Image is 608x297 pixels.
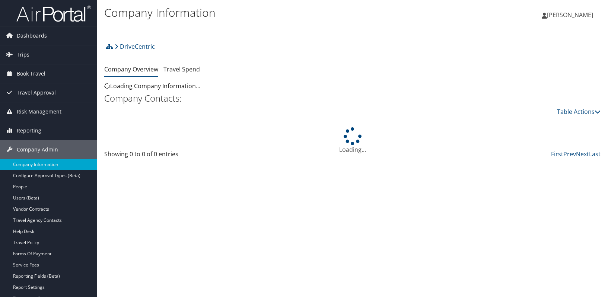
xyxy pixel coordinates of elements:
[547,11,593,19] span: [PERSON_NAME]
[557,108,601,116] a: Table Actions
[17,102,61,121] span: Risk Management
[17,64,45,83] span: Book Travel
[551,150,563,158] a: First
[104,92,601,105] h2: Company Contacts:
[104,150,220,162] div: Showing 0 to 0 of 0 entries
[104,127,601,154] div: Loading...
[17,121,41,140] span: Reporting
[104,82,200,90] span: Loading Company Information...
[104,65,158,73] a: Company Overview
[542,4,601,26] a: [PERSON_NAME]
[17,45,29,64] span: Trips
[17,26,47,45] span: Dashboards
[563,150,576,158] a: Prev
[17,83,56,102] span: Travel Approval
[16,5,91,22] img: airportal-logo.png
[589,150,601,158] a: Last
[104,5,435,20] h1: Company Information
[115,39,155,54] a: DriveCentric
[163,65,200,73] a: Travel Spend
[576,150,589,158] a: Next
[17,140,58,159] span: Company Admin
